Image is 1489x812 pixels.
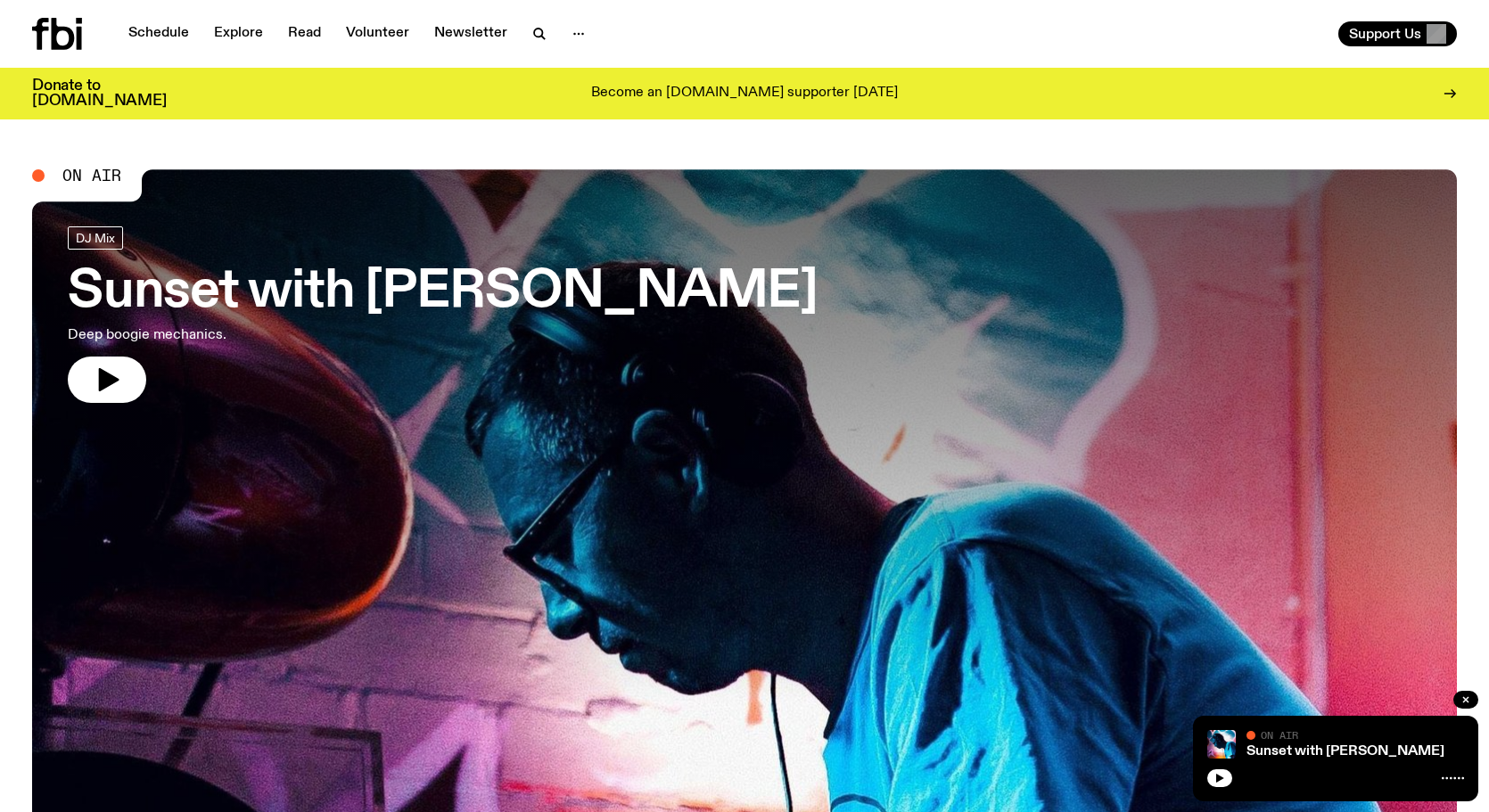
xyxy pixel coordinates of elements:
a: Explore [203,21,274,46]
button: Support Us [1338,21,1457,46]
a: Read [277,21,332,46]
span: Support Us [1349,26,1421,42]
a: Schedule [118,21,200,46]
a: Sunset with [PERSON_NAME]Deep boogie mechanics. [68,226,818,403]
h3: Sunset with [PERSON_NAME] [68,267,818,317]
a: DJ Mix [68,226,123,250]
p: Become an [DOMAIN_NAME] supporter [DATE] [591,86,898,102]
span: On Air [62,168,121,184]
a: Volunteer [335,21,420,46]
a: Newsletter [424,21,518,46]
p: Deep boogie mechanics. [68,324,524,346]
img: Simon Caldwell stands side on, looking downwards. He has headphones on. Behind him is a brightly ... [1207,730,1236,759]
span: DJ Mix [76,231,115,244]
a: Sunset with [PERSON_NAME] [1246,744,1444,759]
h3: Donate to [DOMAIN_NAME] [32,78,167,109]
span: On Air [1261,729,1298,741]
